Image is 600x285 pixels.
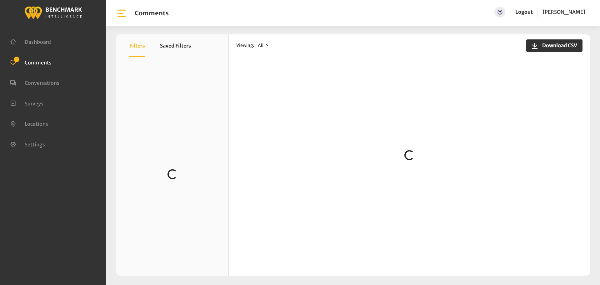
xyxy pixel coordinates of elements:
img: bar [116,8,127,19]
span: Conversations [25,80,59,86]
a: Surveys [10,100,43,106]
button: Download CSV [526,39,582,52]
button: Saved Filters [160,34,191,57]
span: Comments [25,59,52,65]
a: Conversations [10,79,59,85]
a: [PERSON_NAME] [543,7,585,18]
h1: Comments [135,9,169,17]
a: Dashboard [10,38,51,44]
span: Surveys [25,100,43,106]
a: Settings [10,141,45,147]
span: All [258,43,263,48]
span: [PERSON_NAME] [543,9,585,15]
span: Download CSV [538,42,577,49]
a: Locations [10,120,48,126]
button: Filters [129,34,145,57]
span: Viewing: [236,42,254,49]
span: Dashboard [25,39,51,45]
span: Locations [25,121,48,127]
a: Logout [515,9,533,15]
a: Comments [10,59,52,65]
span: Settings [25,141,45,147]
a: Logout [515,7,533,18]
img: benchmark [24,5,82,20]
